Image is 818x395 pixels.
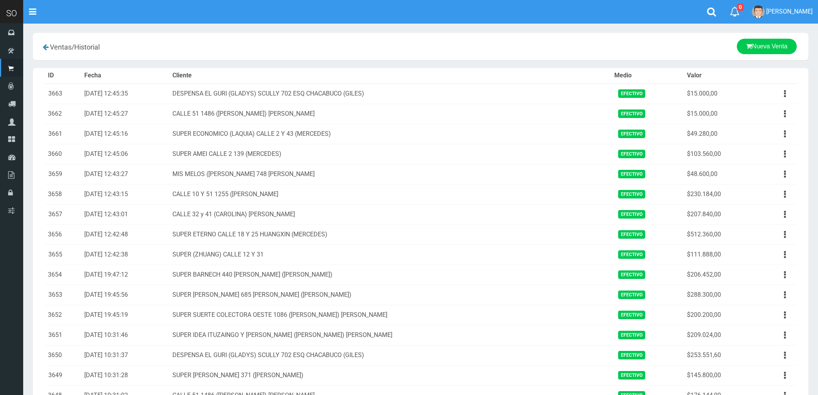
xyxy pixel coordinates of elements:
div: / [39,39,293,55]
td: 3652 [45,305,81,325]
td: $103.560,00 [684,144,755,164]
td: MIS MELOS ([PERSON_NAME] 748 [PERSON_NAME] [169,164,611,184]
td: $48.600,00 [684,164,755,184]
span: Efectivo [618,170,645,178]
td: 3662 [45,104,81,124]
td: 3655 [45,245,81,265]
td: [DATE] 10:31:46 [81,325,169,345]
th: ID [45,68,81,84]
span: Efectivo [618,150,645,158]
td: SUPER [PERSON_NAME] 685 [PERSON_NAME] ([PERSON_NAME]) [169,285,611,305]
span: Efectivo [618,371,645,379]
td: $230.184,00 [684,184,755,204]
td: 3659 [45,164,81,184]
td: DESPENSA EL GURI (GLADYS) SCULLY 702 ESQ CHACABUCO (GILES) [169,345,611,365]
td: 3657 [45,204,81,224]
td: [DATE] 12:43:27 [81,164,169,184]
span: 0 [737,3,744,11]
img: User Image [752,5,765,18]
td: $145.800,00 [684,365,755,385]
th: Fecha [81,68,169,84]
td: [DATE] 12:45:06 [81,144,169,164]
span: Efectivo [618,331,645,339]
td: DESPENSA EL GURI (GLADYS) SCULLY 702 ESQ CHACABUCO (GILES) [169,84,611,104]
td: 3656 [45,224,81,245]
td: $206.452,00 [684,265,755,285]
td: $15.000,00 [684,104,755,124]
td: 3650 [45,345,81,365]
td: 3661 [45,124,81,144]
td: [DATE] 12:45:16 [81,124,169,144]
td: $49.280,00 [684,124,755,144]
span: Efectivo [618,130,645,138]
td: 3660 [45,144,81,164]
span: Ventas [50,43,72,51]
td: [DATE] 10:31:28 [81,365,169,385]
span: Efectivo [618,311,645,319]
span: Efectivo [618,230,645,238]
td: SUPER IDEA ITUZAINGO Y [PERSON_NAME] ([PERSON_NAME]) [PERSON_NAME] [169,325,611,345]
td: $209.024,00 [684,325,755,345]
td: 3651 [45,325,81,345]
span: Efectivo [618,270,645,279]
td: [DATE] 12:42:38 [81,245,169,265]
a: Nueva Venta [737,39,797,54]
td: $288.300,00 [684,285,755,305]
span: Efectivo [618,351,645,359]
td: [DATE] 12:45:35 [81,84,169,104]
span: Efectivo [618,89,645,97]
span: Efectivo [618,109,645,118]
th: Cliente [169,68,611,84]
span: Historial [74,43,100,51]
td: $253.551,60 [684,345,755,365]
td: CALLE 51 1486 ([PERSON_NAME]) [PERSON_NAME] [169,104,611,124]
td: SUPER ETERNO CALLE 18 Y 25 HUANGXIN (MERCEDES) [169,224,611,245]
td: CALLE 10 Y 51 1255 ([PERSON_NAME] [169,184,611,204]
span: Efectivo [618,291,645,299]
td: SUPER [PERSON_NAME] 371 ([PERSON_NAME]) [169,365,611,385]
span: Efectivo [618,210,645,218]
td: [DATE] 19:45:19 [81,305,169,325]
td: [DATE] 12:43:15 [81,184,169,204]
td: [DATE] 12:42:48 [81,224,169,245]
td: $200.200,00 [684,305,755,325]
td: [DATE] 10:31:37 [81,345,169,365]
td: [DATE] 19:47:12 [81,265,169,285]
td: $15.000,00 [684,84,755,104]
td: CALLE 32 y 41 (CAROLINA) [PERSON_NAME] [169,204,611,224]
td: 3653 [45,285,81,305]
td: [DATE] 12:45:27 [81,104,169,124]
td: [DATE] 19:45:56 [81,285,169,305]
span: [PERSON_NAME] [766,8,813,15]
td: SUPER (ZHUANG) CALLE 12 Y 31 [169,245,611,265]
td: $207.840,00 [684,204,755,224]
td: SUPER ECONOMICO (LAQUIA) CALLE 2 Y 43 (MERCEDES) [169,124,611,144]
td: SUPER AMEI CALLE 2 139 (MERCEDES) [169,144,611,164]
td: 3663 [45,84,81,104]
td: $111.888,00 [684,245,755,265]
td: $512.360,00 [684,224,755,245]
td: 3654 [45,265,81,285]
td: SUPER SUERTE COLECTORA OESTE 1086 ([PERSON_NAME]) [PERSON_NAME] [169,305,611,325]
th: Medio [611,68,684,84]
span: Efectivo [618,190,645,198]
span: Efectivo [618,250,645,258]
td: 3658 [45,184,81,204]
td: [DATE] 12:43:01 [81,204,169,224]
th: Valor [684,68,755,84]
td: 3649 [45,365,81,385]
td: SUPER BARNECH 440 [PERSON_NAME] ([PERSON_NAME]) [169,265,611,285]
